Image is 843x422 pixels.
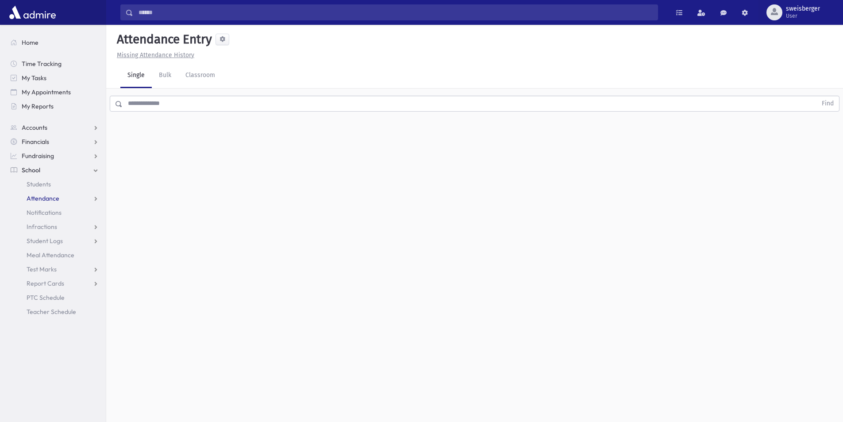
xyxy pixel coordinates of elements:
span: Infractions [27,223,57,231]
a: Missing Attendance History [113,51,194,59]
a: Notifications [4,205,106,220]
a: Infractions [4,220,106,234]
span: Fundraising [22,152,54,160]
a: Meal Attendance [4,248,106,262]
a: School [4,163,106,177]
span: Home [22,39,38,46]
span: Teacher Schedule [27,308,76,316]
a: Home [4,35,106,50]
span: Report Cards [27,279,64,287]
a: Student Logs [4,234,106,248]
span: Accounts [22,124,47,132]
a: Time Tracking [4,57,106,71]
h5: Attendance Entry [113,32,212,47]
a: My Reports [4,99,106,113]
a: My Tasks [4,71,106,85]
a: Single [120,63,152,88]
a: Bulk [152,63,178,88]
span: Students [27,180,51,188]
span: sweisberger [786,5,820,12]
a: Attendance [4,191,106,205]
span: Notifications [27,209,62,217]
span: Student Logs [27,237,63,245]
span: My Tasks [22,74,46,82]
button: Find [816,96,839,111]
a: PTC Schedule [4,290,106,305]
a: Report Cards [4,276,106,290]
u: Missing Attendance History [117,51,194,59]
a: Accounts [4,120,106,135]
span: PTC Schedule [27,294,65,302]
span: My Reports [22,102,54,110]
a: Teacher Schedule [4,305,106,319]
span: My Appointments [22,88,71,96]
span: Time Tracking [22,60,62,68]
a: My Appointments [4,85,106,99]
span: School [22,166,40,174]
span: Meal Attendance [27,251,74,259]
input: Search [133,4,658,20]
span: Attendance [27,194,59,202]
span: Test Marks [27,265,57,273]
a: Fundraising [4,149,106,163]
span: User [786,12,820,19]
img: AdmirePro [7,4,58,21]
a: Classroom [178,63,222,88]
a: Students [4,177,106,191]
a: Financials [4,135,106,149]
span: Financials [22,138,49,146]
a: Test Marks [4,262,106,276]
